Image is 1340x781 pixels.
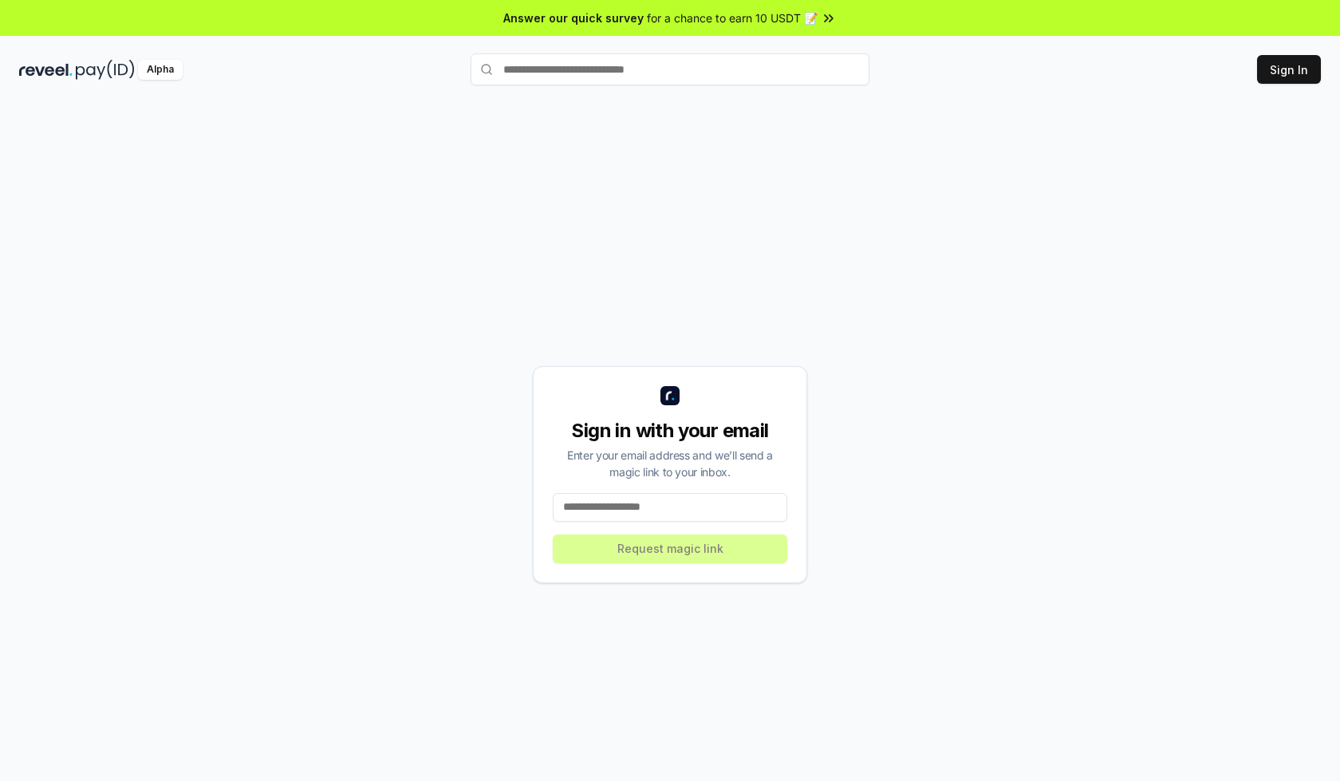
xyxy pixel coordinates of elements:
[76,60,135,80] img: pay_id
[138,60,183,80] div: Alpha
[647,10,818,26] span: for a chance to earn 10 USDT 📝
[660,386,680,405] img: logo_small
[19,60,73,80] img: reveel_dark
[1257,55,1321,84] button: Sign In
[503,10,644,26] span: Answer our quick survey
[553,447,787,480] div: Enter your email address and we’ll send a magic link to your inbox.
[553,418,787,444] div: Sign in with your email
